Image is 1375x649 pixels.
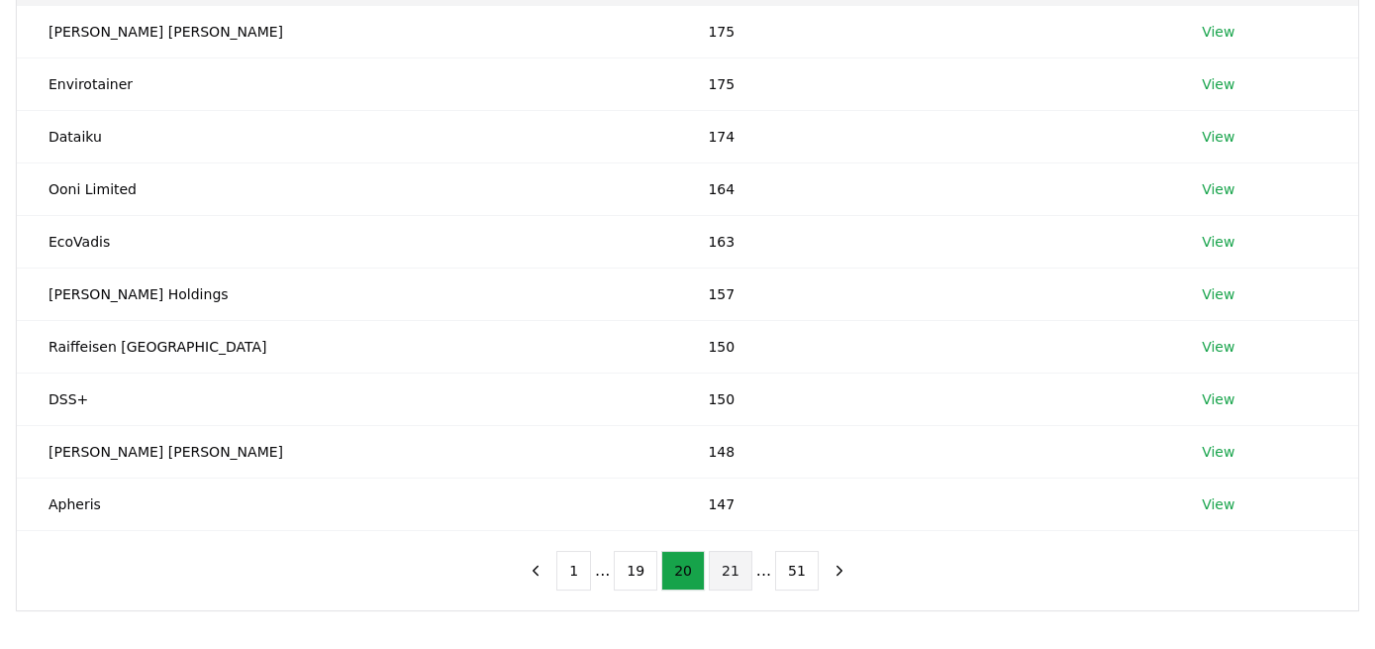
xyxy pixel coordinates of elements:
button: 21 [709,551,752,591]
a: View [1202,389,1234,409]
td: Raiffeisen [GEOGRAPHIC_DATA] [17,320,676,373]
li: ... [595,559,610,583]
button: 20 [661,551,705,591]
td: 175 [676,57,1170,110]
td: [PERSON_NAME] [PERSON_NAME] [17,5,676,57]
td: Ooni Limited [17,162,676,215]
a: View [1202,127,1234,147]
td: 163 [676,215,1170,268]
td: [PERSON_NAME] [PERSON_NAME] [17,425,676,478]
button: 1 [556,551,591,591]
td: 164 [676,162,1170,215]
td: 150 [676,373,1170,425]
td: DSS+ [17,373,676,425]
a: View [1202,284,1234,304]
button: 19 [614,551,657,591]
a: View [1202,74,1234,94]
td: 147 [676,478,1170,530]
button: previous page [519,551,552,591]
a: View [1202,22,1234,42]
td: 174 [676,110,1170,162]
a: View [1202,179,1234,199]
td: Apheris [17,478,676,530]
td: Envirotainer [17,57,676,110]
a: View [1202,442,1234,462]
button: next page [823,551,856,591]
a: View [1202,232,1234,252]
td: EcoVadis [17,215,676,268]
a: View [1202,337,1234,357]
td: Dataiku [17,110,676,162]
td: 157 [676,268,1170,320]
td: 175 [676,5,1170,57]
td: [PERSON_NAME] Holdings [17,268,676,320]
li: ... [756,559,771,583]
a: View [1202,494,1234,514]
button: 51 [775,551,819,591]
td: 150 [676,320,1170,373]
td: 148 [676,425,1170,478]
